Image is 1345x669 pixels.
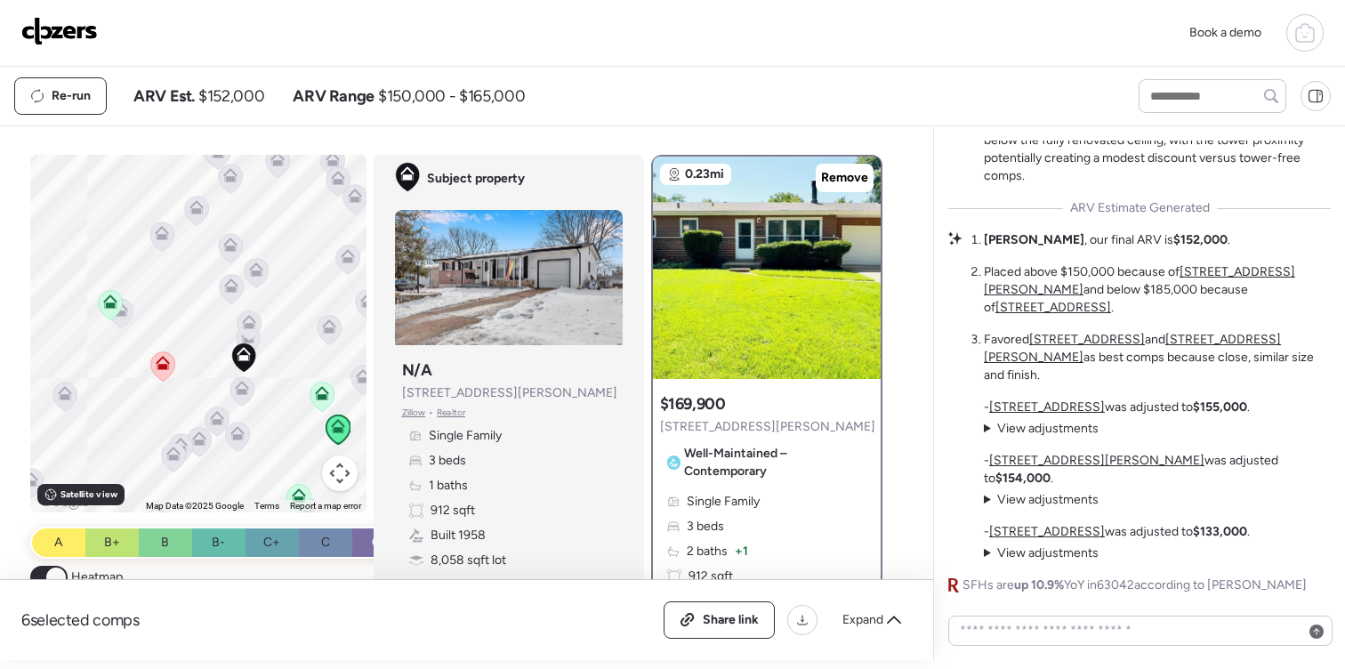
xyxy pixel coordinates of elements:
span: ARV Range [293,85,375,107]
img: Google [35,489,93,512]
span: 0.23mi [685,165,724,183]
span: Subject property [427,170,525,188]
span: View adjustments [997,545,1099,560]
span: Zillow [402,406,426,420]
span: B- [212,534,225,552]
span: B [161,534,169,552]
li: Favored and as best comps because close, similar size and finish. [984,331,1331,384]
span: 3 beds [687,518,724,536]
span: Book a demo [1189,25,1261,40]
span: ARV Est. [133,85,195,107]
span: • [429,406,433,420]
summary: View adjustments [984,544,1099,562]
span: Built 1958 [431,527,486,544]
span: Heatmap [71,568,123,586]
span: Map Data ©2025 Google [146,501,244,511]
span: 912 sqft [689,568,733,585]
strong: [PERSON_NAME] [984,232,1084,247]
span: Expand [842,611,883,629]
h3: $169,900 [660,393,726,415]
p: - was adjusted to . [984,452,1331,488]
strong: $133,000 [1193,524,1247,539]
img: Logo [21,17,98,45]
span: Satellite view [60,488,117,502]
span: Well-Maintained – Contemporary [684,445,867,480]
span: 1 baths [429,477,468,495]
li: , our final ARV is . [984,231,1230,249]
span: View adjustments [997,421,1099,436]
a: [STREET_ADDRESS] [995,300,1111,315]
a: [STREET_ADDRESS][PERSON_NAME] [989,453,1204,468]
span: up 10.9% [1014,577,1064,592]
span: 3 beds [429,452,466,470]
p: - was adjusted to . [984,523,1250,541]
span: 6 selected comps [21,609,140,631]
a: Terms (opens in new tab) [254,501,279,511]
span: Re-run [52,87,91,105]
a: Open this area in Google Maps (opens a new window) [35,489,93,512]
a: [STREET_ADDRESS] [989,399,1105,415]
span: Realtor [437,406,465,420]
span: [STREET_ADDRESS][PERSON_NAME] [402,384,617,402]
span: Share link [703,611,759,629]
li: Placed above $150,000 because of and below $185,000 because of . [984,263,1331,317]
p: - was adjusted to . [984,399,1250,416]
span: [STREET_ADDRESS][PERSON_NAME] [660,418,875,436]
span: C [321,534,330,552]
span: C- [372,534,386,552]
a: [STREET_ADDRESS] [1029,332,1145,347]
span: $152,000 [198,85,264,107]
span: B+ [104,534,120,552]
span: Remove [821,169,868,187]
h3: N/A [402,359,432,381]
span: C+ [263,534,280,552]
a: Report a map error [290,501,361,511]
strong: $155,000 [1193,399,1247,415]
span: 2 baths [687,543,728,560]
span: Single Family [687,493,760,511]
button: Map camera controls [322,455,358,491]
span: $150,000 - $165,000 [378,85,525,107]
summary: View adjustments [984,491,1099,509]
span: 912 sqft [431,502,475,520]
span: SFHs are YoY in 63042 according to [PERSON_NAME] [962,576,1307,594]
summary: View adjustments [984,420,1099,438]
span: View adjustments [997,492,1099,507]
strong: $154,000 [995,471,1051,486]
span: ARV Estimate Generated [1070,199,1210,217]
span: Garage [431,576,471,594]
span: Single Family [429,427,502,445]
strong: $152,000 [1173,232,1228,247]
span: 8,058 sqft lot [431,552,506,569]
a: [STREET_ADDRESS] [989,524,1105,539]
span: A [54,534,62,552]
span: + 1 [735,543,748,560]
